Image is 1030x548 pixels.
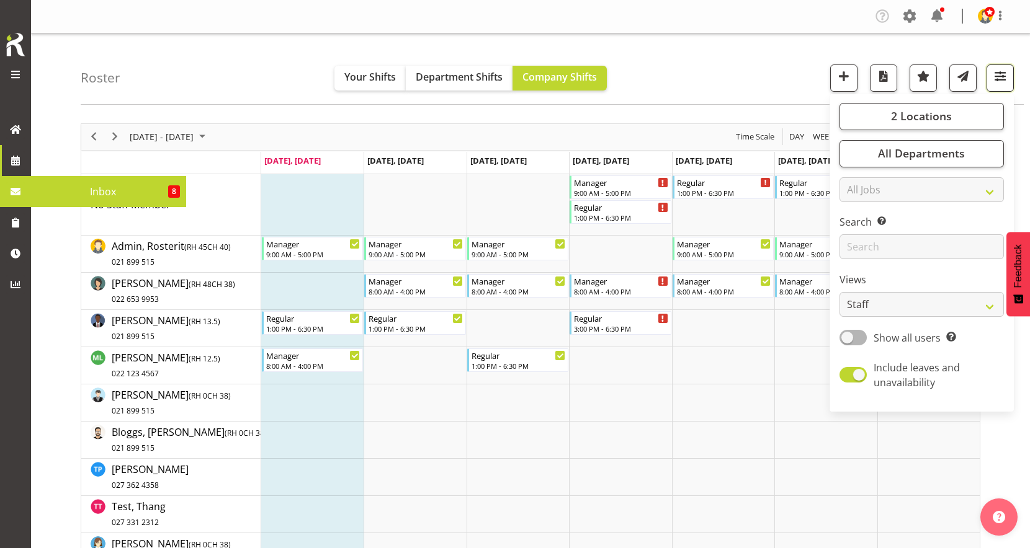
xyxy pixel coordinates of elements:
[779,249,873,259] div: 9:00 AM - 5:00 PM
[189,391,231,401] span: ( CH 38)
[191,316,218,327] span: RH 13.5
[266,361,360,371] div: 8:00 AM - 4:00 PM
[574,188,668,198] div: 9:00 AM - 5:00 PM
[840,140,1004,167] button: All Departments
[266,312,360,324] div: Regular
[112,387,231,417] a: [PERSON_NAME](RH 0CH 38)021 899 515
[266,237,360,250] div: Manager
[522,70,597,84] span: Company Shifts
[1006,232,1030,316] button: Feedback - Show survey
[878,146,965,161] span: All Departments
[467,348,568,372] div: Little, Mike"s event - Regular Begin From Wednesday, September 24, 2025 at 1:00:00 PM GMT+07:00 E...
[574,176,668,188] div: Manager
[734,129,777,144] button: Time Scale
[112,462,189,492] a: [PERSON_NAME]027 362 4358
[811,129,836,144] button: Timeline Week
[112,368,159,379] span: 022 123 4567
[31,176,186,207] a: Inbox
[112,405,154,416] span: 021 899 515
[472,349,565,361] div: Regular
[91,198,171,211] span: No Staff Member
[673,237,774,260] div: Admin, Rosterit"s event - Manager Begin From Friday, September 26, 2025 at 9:00:00 AM GMT+07:00 E...
[677,176,771,188] div: Regular
[840,103,1004,130] button: 2 Locations
[778,155,835,166] span: [DATE], [DATE]
[128,129,195,144] span: [DATE] - [DATE]
[364,237,465,260] div: Admin, Rosterit"s event - Manager Begin From Tuesday, September 23, 2025 at 9:00:00 AM GMT+07:00 ...
[128,129,211,144] button: September 2025
[187,242,207,252] span: RH 45
[112,314,220,342] span: [PERSON_NAME]
[112,462,189,491] span: [PERSON_NAME]
[364,311,465,335] div: Green, Fred"s event - Regular Begin From Tuesday, September 23, 2025 at 1:00:00 PM GMT+07:00 Ends...
[677,249,771,259] div: 9:00 AM - 5:00 PM
[779,176,873,188] div: Regular
[262,237,363,260] div: Admin, Rosterit"s event - Manager Begin From Monday, September 22, 2025 at 9:00:00 AM GMT+07:00 E...
[262,311,363,335] div: Green, Fred"s event - Regular Begin From Monday, September 22, 2025 at 1:00:00 PM GMT+07:00 Ends ...
[870,64,897,92] button: Download a PDF of the roster according to the set date range.
[787,129,807,144] button: Timeline Day
[573,155,629,166] span: [DATE], [DATE]
[874,331,941,345] span: Show all users
[37,182,168,201] span: Inbox
[677,275,771,287] div: Manager
[266,349,360,361] div: Manager
[112,517,159,528] span: 027 331 2312
[735,129,776,144] span: Time Scale
[112,443,154,453] span: 021 899 515
[840,234,1004,259] input: Search
[513,66,607,91] button: Company Shifts
[779,188,873,198] div: 1:00 PM - 6:30 PM
[775,175,876,199] div: No Staff Member"s event - Regular Begin From Saturday, September 27, 2025 at 1:00:00 PM GMT+07:00...
[81,310,261,347] td: Green, Fred resource
[81,459,261,496] td: Pham, Thang resource
[677,286,771,296] div: 8:00 AM - 4:00 PM
[369,312,462,324] div: Regular
[677,237,771,250] div: Manager
[949,64,977,92] button: Send a list of all shifts for the selected filtered period to all rostered employees.
[993,511,1005,523] img: help-xxl-2.png
[574,275,668,287] div: Manager
[574,201,668,213] div: Regular
[840,272,1004,287] label: Views
[570,311,671,335] div: Green, Fred"s event - Regular Begin From Thursday, September 25, 2025 at 3:00:00 PM GMT+07:00 End...
[369,286,462,296] div: 8:00 AM - 4:00 PM
[112,239,231,268] span: Admin, Rosterit
[266,249,360,259] div: 9:00 AM - 5:00 PM
[779,275,873,287] div: Manager
[812,129,835,144] span: Week
[369,249,462,259] div: 9:00 AM - 5:00 PM
[472,361,565,371] div: 1:00 PM - 6:30 PM
[112,294,159,304] span: 022 653 9953
[191,279,212,289] span: RH 48
[677,188,771,198] div: 1:00 PM - 6:30 PM
[910,64,937,92] button: Highlight an important date within the roster.
[112,331,154,342] span: 021 899 515
[81,384,261,422] td: Black, Ian resource
[775,237,876,260] div: Admin, Rosterit"s event - Manager Begin From Saturday, September 27, 2025 at 9:00:00 AM GMT+07:00...
[184,242,231,252] span: ( CH 40)
[83,124,104,150] div: previous period
[874,361,960,389] span: Include leaves and unavailability
[369,237,462,250] div: Manager
[472,286,565,296] div: 8:00 AM - 4:00 PM
[779,286,873,296] div: 8:00 AM - 4:00 PM
[891,108,952,123] span: 2 Locations
[574,286,668,296] div: 8:00 AM - 4:00 PM
[112,425,267,454] a: Bloggs, [PERSON_NAME](RH 0CH 38)021 899 515
[673,274,774,298] div: Doe, Jane"s event - Manager Begin From Friday, September 26, 2025 at 8:00:00 AM GMT+07:00 Ends At...
[112,500,166,528] span: Test, Thang
[225,428,267,438] span: ( CH 38)
[676,155,732,166] span: [DATE], [DATE]
[334,66,406,91] button: Your Shifts
[364,274,465,298] div: Doe, Jane"s event - Manager Begin From Tuesday, September 23, 2025 at 8:00:00 AM GMT+07:00 Ends A...
[81,347,261,384] td: Little, Mike resource
[125,124,213,150] div: September 22 - 28, 2025
[574,324,668,334] div: 3:00 PM - 6:30 PM
[112,313,220,343] a: [PERSON_NAME](RH 13.5)021 899 515
[570,274,671,298] div: Doe, Jane"s event - Manager Begin From Thursday, September 25, 2025 at 8:00:00 AM GMT+07:00 Ends ...
[112,351,220,379] span: [PERSON_NAME]
[112,388,231,417] span: [PERSON_NAME]
[840,214,1004,229] label: Search
[574,312,668,324] div: Regular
